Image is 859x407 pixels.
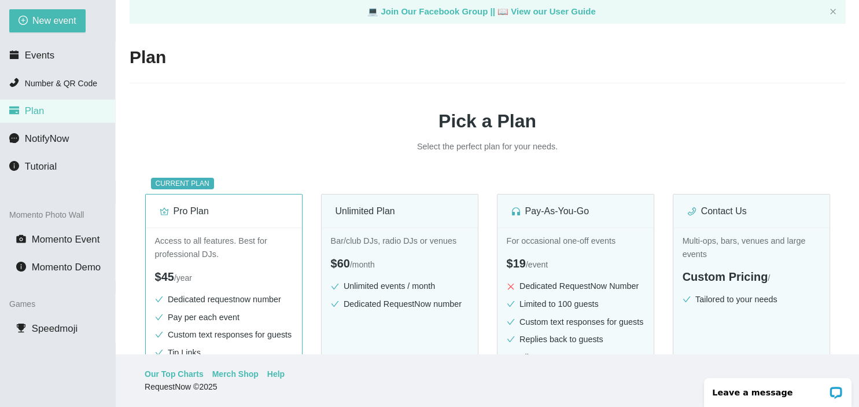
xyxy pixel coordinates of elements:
span: $45 [155,270,174,283]
span: Custom Pricing [683,270,768,283]
span: Number & QR Code [25,79,97,88]
span: check [507,318,515,326]
li: Pay per each event [155,311,293,324]
p: Multi-ops, bars, venues and large events [683,234,820,261]
a: Our Top Charts [145,368,204,380]
span: check [507,300,515,308]
li: Replies back to guests [507,333,644,346]
button: close [829,8,836,16]
p: Select the perfect plan for your needs. [314,140,661,153]
iframe: LiveChat chat widget [696,371,859,407]
span: laptop [497,6,508,16]
span: check [155,295,163,303]
span: Tutorial [25,161,57,172]
h1: Pick a Plan [130,107,845,135]
li: Dedicated requestnow number [155,293,293,306]
span: customer-service [511,207,521,216]
span: Momento Event [32,234,100,245]
div: Pay-As-You-Go [511,204,640,218]
span: calendar [9,50,19,60]
li: Custom text responses for guests [507,316,644,329]
p: For occasional one-off events [507,234,644,248]
span: Events [25,50,54,61]
sup: CURRENT PLAN [151,178,214,189]
a: laptop Join Our Facebook Group || [367,6,497,16]
li: Custom text responses for guests [155,328,293,342]
span: check [155,313,163,321]
a: Merch Shop [212,368,259,380]
span: close [507,283,515,291]
a: Help [267,368,285,380]
span: $19 [507,257,526,270]
span: / [768,273,770,283]
span: phone [9,78,19,87]
span: check [683,295,691,303]
div: Contact Us [687,204,816,218]
span: check [155,349,163,357]
span: plus-circle [19,16,28,27]
span: laptop [367,6,378,16]
li: Tip Links [155,346,293,360]
span: check [331,300,339,308]
span: camera [16,234,26,244]
span: check [331,283,339,291]
span: check [155,331,163,339]
span: New event [32,13,76,28]
span: close [829,8,836,15]
li: Unlimited events / month [331,280,469,293]
p: Bar/club DJs, radio DJs or venues [331,234,469,248]
button: plus-circleNew event [9,9,86,32]
span: Plan [25,105,45,116]
div: Pro Plan [160,204,288,218]
span: close [507,353,515,361]
li: Tailored to your needs [683,293,820,306]
li: All Features [507,351,644,364]
a: laptop View our User Guide [497,6,596,16]
span: info-circle [16,262,26,272]
span: Speedmoji [32,323,78,334]
span: $60 [331,257,350,270]
span: info-circle [9,161,19,171]
span: crown [160,207,169,216]
div: Unlimited Plan [336,204,464,218]
span: Momento Demo [32,262,101,273]
p: Access to all features. Best for professional DJs. [155,234,293,261]
h2: Plan [130,46,845,69]
li: Limited to 100 guests [507,298,644,311]
span: NotifyNow [25,133,69,144]
span: trophy [16,323,26,333]
span: message [9,133,19,143]
li: Dedicated RequestNow number [331,298,469,311]
div: RequestNow © 2025 [145,380,827,393]
li: Dedicated RequestNow Number [507,280,644,293]
span: credit-card [9,105,19,115]
span: / month [350,260,375,269]
span: check [507,335,515,343]
span: / year [174,273,192,283]
span: / event [526,260,548,269]
span: phone [687,207,696,216]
